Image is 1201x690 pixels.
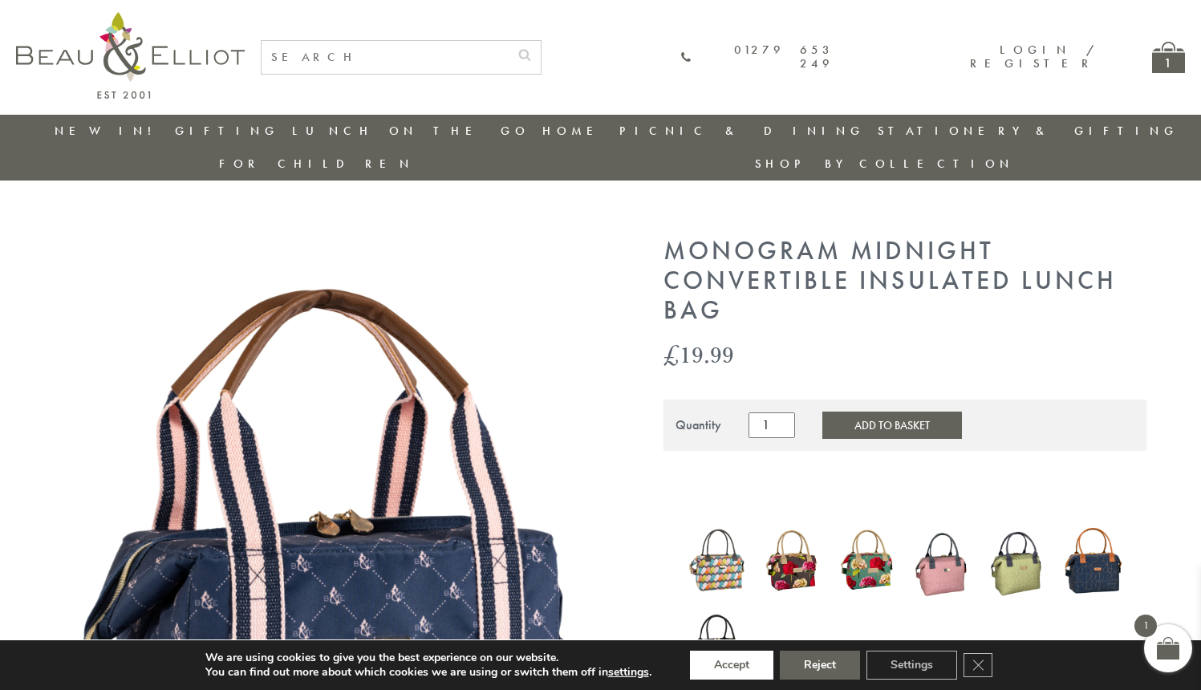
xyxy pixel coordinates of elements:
[660,461,904,499] iframe: Secure express checkout frame
[780,651,860,680] button: Reject
[866,651,957,680] button: Settings
[688,523,747,602] a: Carnaby eclipse convertible lunch bag
[688,523,747,599] img: Carnaby eclipse convertible lunch bag
[988,520,1047,605] a: Oxford quilted lunch bag pistachio
[175,123,279,139] a: Gifting
[688,605,747,685] img: Emily convertible lunch bag
[1063,522,1122,604] a: Navy Broken-hearted Convertible Insulated Lunch Bag
[838,522,897,600] img: Sarah Kelleher convertible lunch bag teal
[1063,522,1122,600] img: Navy Broken-hearted Convertible Insulated Lunch Bag
[964,653,992,677] button: Close GDPR Cookie Banner
[762,525,822,600] a: Sarah Kelleher Lunch Bag Dark Stone
[16,12,245,99] img: logo
[205,665,651,680] p: You can find out more about which cookies we are using or switch them off in .
[1152,42,1185,73] a: 1
[262,41,509,74] input: SEARCH
[762,525,822,597] img: Sarah Kelleher Lunch Bag Dark Stone
[292,123,529,139] a: Lunch On The Go
[755,156,1014,172] a: Shop by collection
[542,123,607,139] a: Home
[913,521,972,600] img: Oxford quilted lunch bag mallow
[838,522,897,604] a: Sarah Kelleher convertible lunch bag teal
[970,42,1096,71] a: Login / Register
[878,123,1179,139] a: Stationery & Gifting
[906,461,1150,499] iframe: Secure express checkout frame
[690,651,773,680] button: Accept
[676,418,721,432] div: Quantity
[219,156,414,172] a: For Children
[988,520,1047,602] img: Oxford quilted lunch bag pistachio
[608,665,649,680] button: settings
[688,605,747,688] a: Emily convertible lunch bag
[663,338,734,371] bdi: 19.99
[680,43,834,71] a: 01279 653 249
[822,412,962,439] button: Add to Basket
[1134,615,1157,637] span: 1
[913,521,972,603] a: Oxford quilted lunch bag mallow
[205,651,651,665] p: We are using cookies to give you the best experience on our website.
[55,123,162,139] a: New in!
[663,237,1146,325] h1: Monogram Midnight Convertible Insulated Lunch Bag
[619,123,865,139] a: Picnic & Dining
[749,412,795,438] input: Product quantity
[663,338,680,371] span: £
